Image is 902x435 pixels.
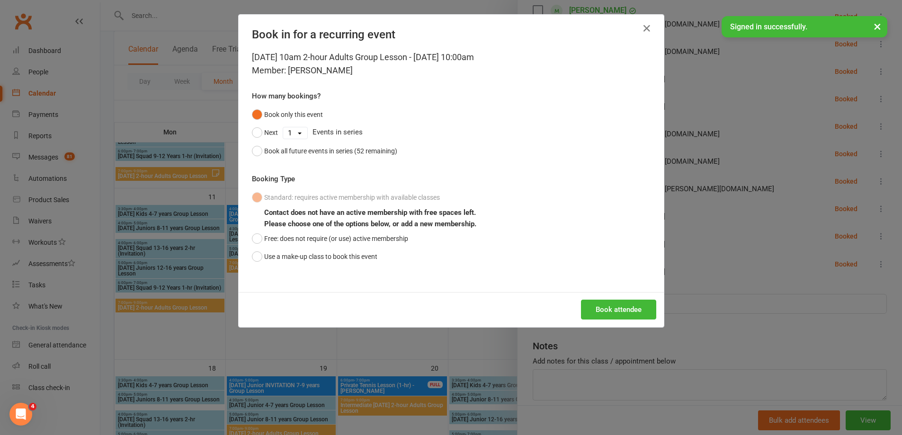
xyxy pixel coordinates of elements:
button: Free: does not require (or use) active membership [252,230,408,248]
label: How many bookings? [252,90,321,102]
b: Please choose one of the options below, or add a new membership. [264,220,476,228]
div: Book all future events in series (52 remaining) [264,146,397,156]
div: Events in series [252,124,651,142]
span: 4 [29,403,36,410]
button: Next [252,124,278,142]
button: Book attendee [581,300,656,320]
b: Contact does not have an active membership with free spaces left. [264,208,476,217]
h4: Book in for a recurring event [252,28,651,41]
button: Book only this event [252,106,323,124]
iframe: Intercom live chat [9,403,32,426]
button: Use a make-up class to book this event [252,248,377,266]
button: Book all future events in series (52 remaining) [252,142,397,160]
label: Booking Type [252,173,295,185]
div: [DATE] 10am 2-hour Adults Group Lesson - [DATE] 10:00am Member: [PERSON_NAME] [252,51,651,77]
button: Close [639,21,654,36]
